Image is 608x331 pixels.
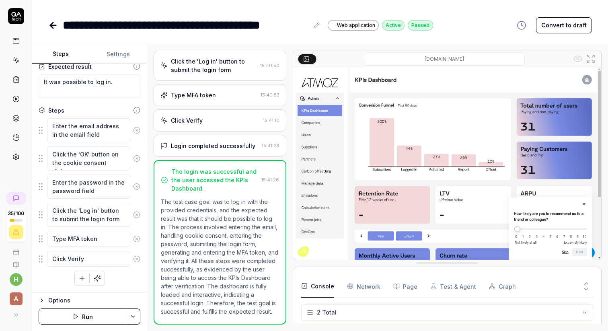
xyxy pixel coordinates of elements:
[337,22,375,29] span: Web application
[328,20,379,31] a: Web application
[171,116,203,125] div: Click Verify
[293,67,601,260] img: Screenshot
[161,197,279,316] p: The test case goal was to log in with the provided credentials, and the expected result was that ...
[571,52,584,65] button: Show all interative elements
[301,275,334,298] button: Console
[130,251,144,267] button: Remove step
[39,296,140,305] button: Options
[48,296,140,305] div: Options
[39,308,126,325] button: Run
[3,255,29,268] a: Documentation
[430,275,476,298] button: Test & Agent
[130,150,144,167] button: Remove step
[3,286,29,307] button: A
[130,179,144,195] button: Remove step
[39,230,140,247] div: Suggestions
[263,117,279,123] time: 15:41:10
[39,174,140,199] div: Suggestions
[382,20,405,31] div: Active
[171,142,255,150] div: Login completed successfully
[171,57,257,74] div: Click the 'Log in' button to submit the login form
[171,91,216,99] div: Type MFA token
[261,177,279,183] time: 15:41:26
[171,167,258,193] div: The login was successful and the user accessed the KPIs Dashboard.
[90,45,147,64] button: Settings
[48,62,92,71] div: Expected result
[39,146,140,171] div: Suggestions
[130,231,144,247] button: Remove step
[130,122,144,138] button: Remove step
[32,45,90,64] button: Steps
[10,273,23,286] button: h
[408,20,433,31] div: Passed
[3,243,29,255] a: Book a call with us
[584,52,597,65] button: Open in full screen
[261,92,279,98] time: 15:40:53
[130,207,144,223] button: Remove step
[260,63,279,68] time: 15:40:50
[39,251,140,267] div: Suggestions
[512,17,531,33] button: View version history
[8,211,24,216] span: 35 / 100
[262,143,279,148] time: 15:41:26
[48,106,64,115] div: Steps
[536,17,592,33] button: Convert to draft
[347,275,380,298] button: Network
[39,202,140,227] div: Suggestions
[393,275,417,298] button: Page
[39,118,140,143] div: Suggestions
[489,275,516,298] button: Graph
[6,192,26,205] a: New conversation
[10,292,23,305] span: A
